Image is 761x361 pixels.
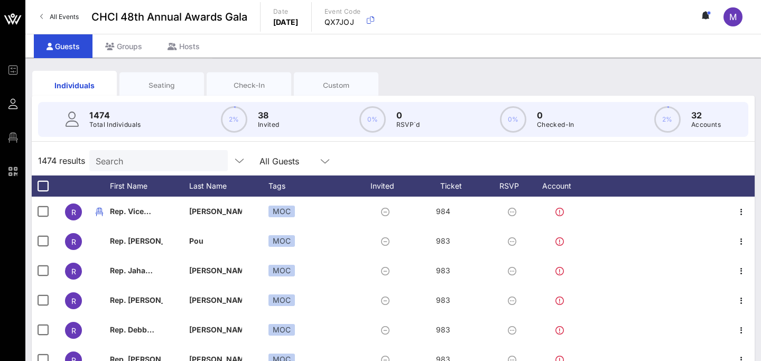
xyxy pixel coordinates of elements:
div: Guests [34,34,92,58]
span: 983 [436,325,450,334]
p: QX7JOJ [324,17,361,27]
p: Total Individuals [89,119,141,130]
div: MOC [268,206,295,217]
a: All Events [34,8,85,25]
span: R [71,267,76,276]
div: Tags [268,175,358,197]
span: 983 [436,236,450,245]
p: Rep. Debb… [110,315,163,345]
p: [PERSON_NAME] [189,285,242,315]
span: 1474 results [38,154,85,167]
span: R [71,237,76,246]
p: [PERSON_NAME] [189,256,242,285]
p: Rep. Jaha… [110,256,163,285]
div: Individuals [40,80,109,91]
div: Custom [302,80,370,90]
p: Invited [258,119,280,130]
p: Rep. [PERSON_NAME]… [110,226,163,256]
p: Checked-In [537,119,574,130]
div: Hosts [155,34,212,58]
div: All Guests [253,150,338,171]
p: 32 [691,109,721,122]
div: MOC [268,294,295,306]
div: MOC [268,235,295,247]
p: [PERSON_NAME] [189,197,242,226]
div: Seating [127,80,196,90]
span: All Events [50,13,79,21]
span: CHCI 48th Annual Awards Gala [91,9,247,25]
p: RSVP`d [396,119,420,130]
div: Last Name [189,175,268,197]
p: Pou [189,226,242,256]
p: [DATE] [273,17,299,27]
p: 1474 [89,109,141,122]
span: 984 [436,207,450,216]
div: Groups [92,34,155,58]
div: Check-In [215,80,283,90]
div: Account [533,175,591,197]
p: Rep. Vice… [110,197,163,226]
span: R [71,326,76,335]
div: All Guests [259,156,299,166]
div: m [723,7,743,26]
p: Accounts [691,119,721,130]
p: 0 [396,109,420,122]
div: First Name [110,175,189,197]
p: Event Code [324,6,361,17]
span: R [71,297,76,306]
p: 38 [258,109,280,122]
span: R [71,208,76,217]
div: RSVP [496,175,533,197]
div: MOC [268,324,295,336]
div: Ticket [416,175,496,197]
div: Invited [358,175,416,197]
p: [PERSON_NAME]… [189,315,242,345]
span: 983 [436,266,450,275]
span: 983 [436,295,450,304]
div: MOC [268,265,295,276]
p: 0 [537,109,574,122]
p: Date [273,6,299,17]
span: m [729,12,737,22]
p: Rep. [PERSON_NAME]… [110,285,163,315]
